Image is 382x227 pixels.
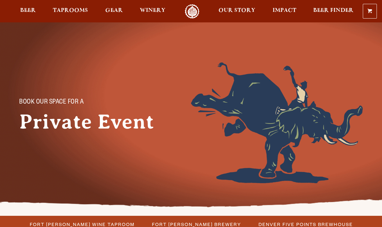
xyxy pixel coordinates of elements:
[19,99,160,106] p: Book Our Space for a
[140,8,165,13] span: Winery
[219,8,255,13] span: Our Story
[180,4,204,19] a: Odell Home
[136,4,170,19] a: Winery
[191,62,363,183] img: Foreground404
[20,8,36,13] span: Beer
[309,4,358,19] a: Beer Finder
[49,4,92,19] a: Taprooms
[105,8,123,13] span: Gear
[214,4,259,19] a: Our Story
[273,8,296,13] span: Impact
[16,4,40,19] a: Beer
[19,110,173,133] h1: Private Event
[101,4,127,19] a: Gear
[313,8,354,13] span: Beer Finder
[53,8,88,13] span: Taprooms
[268,4,300,19] a: Impact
